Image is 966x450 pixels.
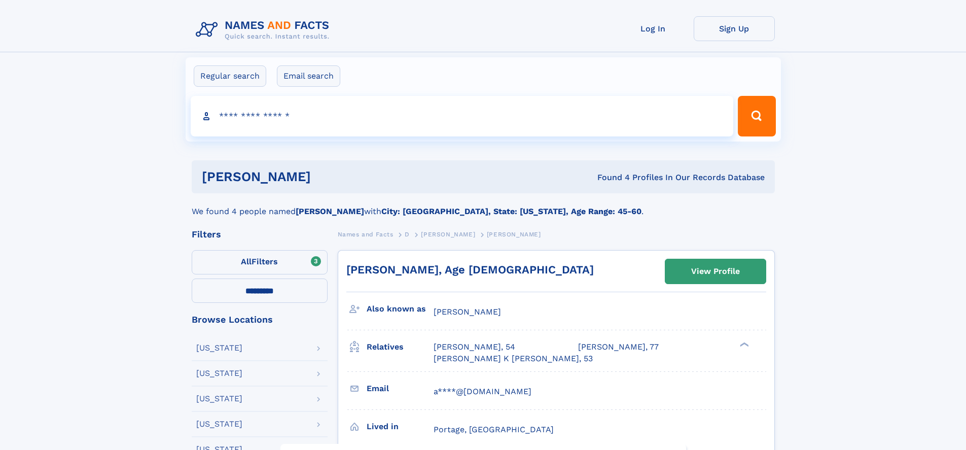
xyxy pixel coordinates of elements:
a: [PERSON_NAME] [421,228,475,240]
span: [PERSON_NAME] [434,307,501,317]
h3: Email [367,380,434,397]
a: Sign Up [694,16,775,41]
a: [PERSON_NAME] K [PERSON_NAME], 53 [434,353,593,364]
h1: [PERSON_NAME] [202,170,454,183]
div: Filters [192,230,328,239]
span: [PERSON_NAME] [487,231,541,238]
div: [US_STATE] [196,395,242,403]
div: View Profile [691,260,740,283]
button: Search Button [738,96,775,136]
div: We found 4 people named with . [192,193,775,218]
span: [PERSON_NAME] [421,231,475,238]
a: [PERSON_NAME], 54 [434,341,515,353]
a: [PERSON_NAME], Age [DEMOGRAPHIC_DATA] [346,263,594,276]
a: D [405,228,410,240]
h3: Lived in [367,418,434,435]
div: [US_STATE] [196,369,242,377]
div: [US_STATE] [196,344,242,352]
img: Logo Names and Facts [192,16,338,44]
label: Email search [277,65,340,87]
b: City: [GEOGRAPHIC_DATA], State: [US_STATE], Age Range: 45-60 [381,206,641,216]
a: View Profile [665,259,766,284]
div: ❯ [737,341,749,348]
a: [PERSON_NAME], 77 [578,341,659,353]
div: Found 4 Profiles In Our Records Database [454,172,765,183]
span: D [405,231,410,238]
input: search input [191,96,734,136]
a: Log In [613,16,694,41]
span: Portage, [GEOGRAPHIC_DATA] [434,425,554,434]
a: Names and Facts [338,228,393,240]
h3: Relatives [367,338,434,356]
span: All [241,257,252,266]
label: Regular search [194,65,266,87]
label: Filters [192,250,328,274]
b: [PERSON_NAME] [296,206,364,216]
div: [US_STATE] [196,420,242,428]
h3: Also known as [367,300,434,318]
div: Browse Locations [192,315,328,324]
